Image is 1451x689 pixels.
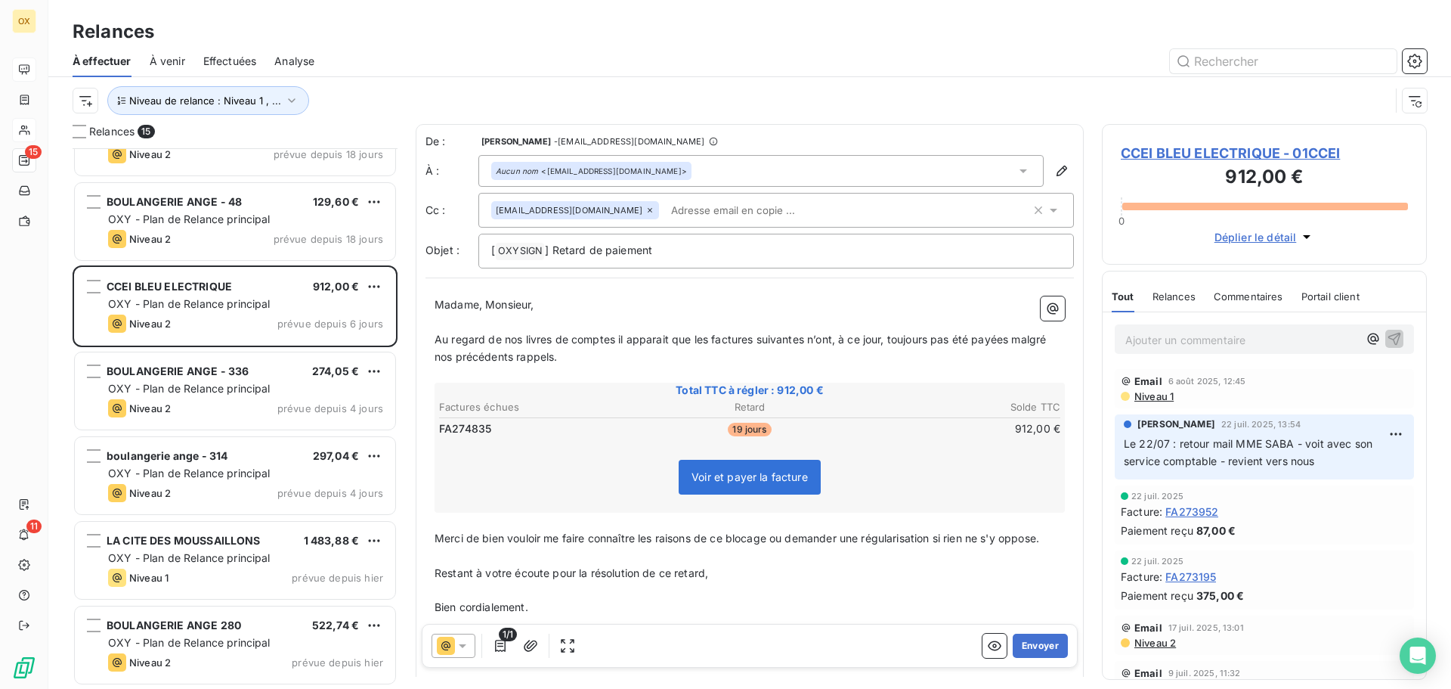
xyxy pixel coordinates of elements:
[107,86,309,115] button: Niveau de relance : Niveau 1 , ...
[1165,504,1218,520] span: FA273952
[108,382,271,395] span: OXY - Plan de Relance principal
[1196,523,1236,538] span: 87,00 €
[107,449,227,462] span: boulangerie ange - 314
[1131,492,1183,501] span: 22 juil. 2025
[107,195,242,208] span: BOULANGERIE ANGE - 48
[425,163,478,178] label: À :
[1196,588,1244,604] span: 375,00 €
[1134,622,1162,634] span: Email
[12,656,36,680] img: Logo LeanPay
[1214,290,1283,303] span: Commentaires
[1121,504,1162,520] span: Facture :
[313,195,359,208] span: 129,60 €
[1134,375,1162,387] span: Email
[425,134,478,149] span: De :
[129,148,171,160] span: Niveau 2
[108,636,271,649] span: OXY - Plan de Relance principal
[1301,290,1360,303] span: Portail client
[1124,437,1375,467] span: Le 22/07 : retour mail MME SABA - voit avec son service comptable - revient vers nous
[496,166,687,176] div: <[EMAIL_ADDRESS][DOMAIN_NAME]>
[435,298,534,311] span: Madame, Monsieur,
[313,280,359,293] span: 912,00 €
[304,534,360,547] span: 1 483,88 €
[108,551,271,564] span: OXY - Plan de Relance principal
[108,213,271,225] span: OXY - Plan de Relance principal
[1112,290,1134,303] span: Tout
[499,628,517,641] span: 1/1
[496,243,544,260] span: OXYSIGN
[1121,569,1162,585] span: Facture :
[73,54,131,69] span: À effectuer
[313,449,359,462] span: 297,04 €
[107,365,249,377] span: BOULANGERIE ANGE - 336
[292,572,383,584] span: prévue depuis hier
[437,383,1063,398] span: Total TTC à régler : 912,00 €
[107,619,241,632] span: BOULANGERIE ANGE 280
[129,572,169,584] span: Niveau 1
[277,402,383,414] span: prévue depuis 4 jours
[554,137,704,146] span: - [EMAIL_ADDRESS][DOMAIN_NAME]
[1400,638,1436,674] div: Open Intercom Messenger
[138,125,154,138] span: 15
[129,233,171,245] span: Niveau 2
[1168,377,1246,386] span: 6 août 2025, 12:45
[312,619,359,632] span: 522,74 €
[1137,417,1215,431] span: [PERSON_NAME]
[274,54,314,69] span: Analyse
[435,333,1049,363] span: Au regard de nos livres de comptes il apparait que les factures suivantes n’ont, à ce jour, toujo...
[425,244,459,256] span: Objet :
[1121,588,1193,604] span: Paiement reçu
[129,656,171,669] span: Niveau 2
[274,148,383,160] span: prévue depuis 18 jours
[1168,623,1244,632] span: 17 juil. 2025, 13:01
[1210,228,1320,246] button: Déplier le détail
[425,203,478,218] label: Cc :
[855,399,1061,415] th: Solde TTC
[1118,215,1125,227] span: 0
[439,421,491,436] span: FA274835
[274,233,383,245] span: prévue depuis 18 jours
[1134,667,1162,679] span: Email
[25,145,42,159] span: 15
[496,166,538,176] em: Aucun nom
[129,95,281,107] span: Niveau de relance : Niveau 1 , ...
[491,244,495,256] span: [
[1121,523,1193,538] span: Paiement reçu
[277,318,383,330] span: prévue depuis 6 jours
[73,148,398,689] div: grid
[646,399,852,415] th: Retard
[129,318,171,330] span: Niveau 2
[107,280,232,293] span: CCEI BLEU ELECTRIQUE
[129,402,171,414] span: Niveau 2
[12,9,36,33] div: OX
[496,206,642,215] span: [EMAIL_ADDRESS][DOMAIN_NAME]
[1214,229,1297,245] span: Déplier le détail
[1165,569,1216,585] span: FA273195
[1168,669,1241,678] span: 9 juil. 2025, 11:32
[1152,290,1196,303] span: Relances
[435,601,528,613] span: Bien cordialement.
[665,199,840,222] input: Adresse email en copie ...
[691,470,808,483] span: Voir et payer la facture
[12,148,36,172] a: 15
[481,137,551,146] span: [PERSON_NAME]
[108,297,271,310] span: OXY - Plan de Relance principal
[1221,420,1301,429] span: 22 juil. 2025, 13:54
[73,18,154,45] h3: Relances
[107,534,261,547] span: LA CITE DES MOUSSAILLONS
[855,421,1061,437] td: 912,00 €
[1121,163,1408,194] h3: 912,00 €
[728,423,771,436] span: 19 jours
[1121,143,1408,163] span: CCEI BLEU ELECTRIQUE - 01CCEI
[545,244,652,256] span: ] Retard de paiement
[1170,49,1397,73] input: Rechercher
[277,487,383,499] span: prévue depuis 4 jours
[1013,634,1068,658] button: Envoyer
[435,532,1039,545] span: Merci de bien vouloir me faire connaître les raisons de ce blocage ou demander une régularisation...
[438,399,645,415] th: Factures échues
[1133,390,1174,402] span: Niveau 1
[312,365,359,377] span: 274,05 €
[203,54,257,69] span: Effectuées
[1133,637,1176,649] span: Niveau 2
[108,467,271,480] span: OXY - Plan de Relance principal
